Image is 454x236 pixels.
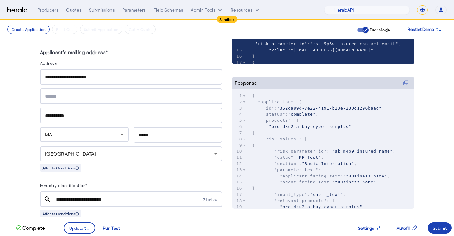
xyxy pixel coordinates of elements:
[232,185,243,191] div: 16
[232,99,243,105] div: 2
[37,7,59,13] div: Producers
[252,198,335,203] span: : [
[40,196,55,203] mat-icon: search
[232,47,243,53] div: 15
[252,137,308,141] span: : [
[232,167,243,173] div: 13
[252,118,299,123] span: : [
[232,198,243,204] div: 18
[232,136,243,142] div: 8
[274,198,327,203] span: "relevant_products"
[40,60,57,66] label: Address
[7,7,27,13] img: Herald Logo
[232,154,243,161] div: 11
[252,60,255,65] span: {
[346,174,387,178] span: "Business name"
[252,93,255,98] span: {
[21,224,45,232] p: Complete
[291,48,373,52] span: "[EMAIL_ADDRESS][DOMAIN_NAME]"
[263,112,286,116] span: "status"
[433,225,447,231] div: Submit
[89,7,115,13] div: Submissions
[7,25,50,34] button: Create Application
[66,7,81,13] div: Quotes
[232,142,243,149] div: 9
[232,191,243,198] div: 17
[252,174,390,178] span: : ,
[274,149,327,153] span: "risk_parameter_id"
[98,222,125,234] button: Run Test
[232,111,243,117] div: 4
[232,77,414,196] herald-code-block: Response
[258,100,294,104] span: "application"
[40,210,81,217] div: Affects Conditions
[231,7,260,13] button: Resources dropdown menu
[353,222,387,234] button: Settings
[252,161,357,166] span: : ,
[252,130,258,135] span: ],
[269,124,351,129] span: "prd_dku2_atbay_cyber_surplus"
[263,137,299,141] span: "risk_values"
[252,106,385,111] span: : ,
[232,161,243,167] div: 12
[203,197,222,202] span: 7to1vw
[280,205,363,209] span: "prd_dku2_atbay_cyber_surplus"
[80,25,122,34] button: Submit Application
[232,105,243,111] div: 3
[252,180,376,184] span: :
[232,117,243,124] div: 5
[252,192,346,197] span: : ,
[280,174,343,178] span: "applicant_facing_text"
[269,48,288,52] span: "value"
[252,143,255,148] span: {
[252,155,324,160] span: : ,
[232,130,243,136] div: 7
[330,149,393,153] span: "rsk_m4p9_insured_name"
[125,25,156,34] button: Get A Quote
[40,164,81,172] div: Affects Conditions
[277,106,382,111] span: "352da89d-7e22-4191-b13e-230c1296baad"
[274,168,318,172] span: "parameter_text"
[280,180,332,184] span: "agent_facing_text"
[232,93,243,99] div: 1
[302,161,354,166] span: "Basic Information"
[428,222,452,234] button: Submit
[217,16,237,23] div: Sandbox
[263,106,274,111] span: "id"
[255,41,307,46] span: "risk_parameter_id"
[69,225,83,231] span: Update
[232,204,243,210] div: 19
[154,7,183,13] div: Field Schemas
[252,186,258,191] span: },
[122,7,146,13] div: Parameters
[232,173,243,179] div: 14
[397,225,410,231] span: Autofill
[392,222,423,234] button: Autofill
[310,192,343,197] span: "short_text"
[235,79,257,87] div: Response
[45,131,52,137] span: MA
[263,118,291,123] span: "products"
[274,155,294,160] span: "value"
[252,48,374,52] span: :
[191,7,223,13] button: internal dropdown menu
[310,41,398,46] span: "rsk_5p6w_insured_contact_email"
[252,54,258,59] span: },
[335,180,376,184] span: "Business name"
[274,161,299,166] span: "section"
[40,49,108,55] label: Applicant's mailing address*
[252,168,327,172] span: : {
[40,183,88,188] label: Industry classification*
[252,100,302,104] span: : {
[369,27,390,33] label: Dev Mode
[288,112,315,116] span: "complete"
[103,225,120,231] div: Run Test
[232,179,243,185] div: 15
[232,59,243,66] div: 17
[232,53,243,59] div: 16
[408,26,434,33] span: Restart Demo
[252,149,396,153] span: : ,
[403,24,447,35] button: Restart Demo
[274,192,307,197] span: "input_type"
[64,222,95,234] button: Update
